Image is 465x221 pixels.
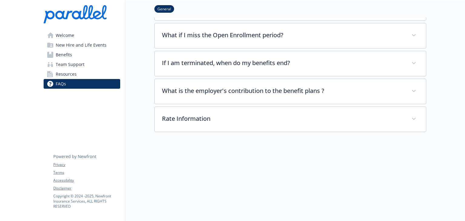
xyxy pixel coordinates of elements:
a: Accessibility [53,178,120,183]
p: What if I miss the Open Enrollment period? [162,31,404,40]
p: If I am terminated, when do my benefits end? [162,58,404,68]
a: Disclaimer [53,186,120,191]
span: Benefits [56,50,72,60]
a: New Hire and Life Events [44,40,120,50]
span: Resources [56,69,77,79]
span: FAQs [56,79,66,89]
span: Welcome [56,31,74,40]
span: New Hire and Life Events [56,40,107,50]
a: Welcome [44,31,120,40]
div: If I am terminated, when do my benefits end? [155,51,426,76]
a: General [154,6,174,12]
a: Terms [53,170,120,175]
span: Team Support [56,60,84,69]
p: Rate Information [162,114,404,123]
a: Team Support [44,60,120,69]
p: What is the employer's contribution to the benefit plans ? [162,86,404,95]
div: What if I miss the Open Enrollment period? [155,23,426,48]
a: Privacy [53,162,120,167]
p: Copyright © 2024 - 2025 , Newfront Insurance Services, ALL RIGHTS RESERVED [53,193,120,209]
a: Benefits [44,50,120,60]
div: What is the employer's contribution to the benefit plans ? [155,79,426,104]
a: FAQs [44,79,120,89]
div: Rate Information [155,107,426,132]
a: Resources [44,69,120,79]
